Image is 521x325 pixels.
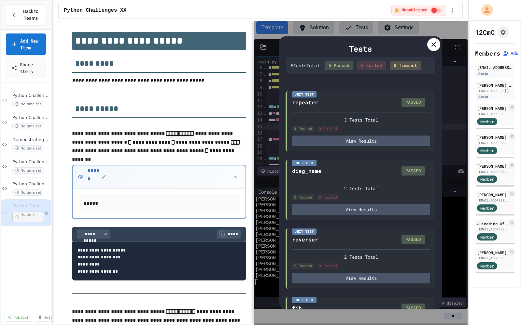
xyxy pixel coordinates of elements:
div: PASSED [401,166,425,175]
span: Back to Teams [21,8,40,22]
button: Assignment Settings [497,26,509,38]
div: Admin [477,71,489,76]
h2: Members [475,49,500,58]
span: No time set [12,101,44,107]
span: Member [480,234,494,240]
div: [PERSON_NAME] [477,163,507,169]
span: Python Challenges XXIVc [12,93,50,98]
div: repeater [292,98,318,106]
a: Delete [35,313,60,322]
div: 0 Failed [357,61,386,70]
div: Admin [477,94,489,99]
div: 5 Test s Total [291,62,319,69]
div: Unit Test [292,228,317,235]
button: Add [503,50,518,57]
div: PASSED [401,98,425,107]
div: 2 Tests Total [292,185,430,192]
div: reverser [292,236,318,243]
span: Member [480,148,494,153]
div: [PERSON_NAME] [477,134,507,140]
span: Member [480,205,494,211]
div: [EMAIL_ADDRESS][DOMAIN_NAME] [477,256,507,261]
span: Python Challenges VIIc [12,181,50,187]
span: Python Challenges XXIVb [12,115,50,121]
span: No time set [12,212,44,222]
div: [EMAIL_ADDRESS][PERSON_NAME][DOMAIN_NAME] [477,88,513,93]
div: My Account [474,3,495,18]
div: [EMAIL_ADDRESS][DOMAIN_NAME] [477,169,507,174]
div: 2 Tests Total [292,253,430,260]
div: 3 Passed [292,126,314,132]
div: [PERSON_NAME] [477,192,507,198]
span: Member [480,119,494,124]
div: [PERSON_NAME] [477,250,507,255]
span: Demonstrating OOP Principles Task [12,137,50,143]
span: Member [480,263,494,269]
div: [EMAIL_ADDRESS][DOMAIN_NAME] [477,227,507,232]
div: 3 Tests Total [292,116,430,123]
div: fib [292,304,302,312]
h1: 12CmC [475,28,495,37]
span: Python Challenges XX [64,6,126,14]
button: View Results [292,204,430,215]
div: [PERSON_NAME] dev [477,82,513,88]
span: Member [480,176,494,182]
a: Publish [5,313,32,322]
div: 2 Passed [292,263,314,269]
div: [EMAIL_ADDRESS][DOMAIN_NAME] [477,198,507,203]
span: ⚠️ Unpublished [394,8,427,13]
div: 0 Failed [317,194,339,201]
div: [PERSON_NAME] [477,105,507,111]
button: View Results [292,273,430,283]
div: PASSED [401,304,425,313]
div: Unit Test [292,160,317,166]
button: View Results [292,136,430,146]
span: No time set [12,145,44,151]
a: Add New Item [6,33,46,55]
span: No time set [12,167,44,174]
div: PASSED [401,235,425,244]
div: Unit Test [292,297,317,303]
div: Unpublished [44,211,49,215]
div: [EMAIL_ADDRESS][DOMAIN_NAME] [477,140,507,145]
button: Back to Teams [6,5,46,25]
span: No time set [12,123,44,129]
div: 0 Failed [317,263,339,269]
span: No time set [12,189,44,196]
span: Python Challenges XX [12,203,44,209]
div: [EMAIL_ADDRESS][DOMAIN_NAME] [477,111,507,116]
div: diag_name [292,167,321,175]
div: ⚠️ Students cannot see this content! Click the toggle to publish it and make it visible to your c... [391,5,446,16]
div: 5 Passed [325,61,353,70]
div: 0 Timeout [390,61,421,70]
div: Tests [286,43,435,55]
div: 2 Passed [292,194,314,201]
div: Unit Test [292,91,317,97]
div: 0 Failed [317,126,339,132]
div: [EMAIL_ADDRESS][DOMAIN_NAME] [477,64,513,70]
span: Python Challenges XXIV [12,159,50,165]
div: JuiceMind Official [477,221,507,227]
a: Share Items [6,58,46,78]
